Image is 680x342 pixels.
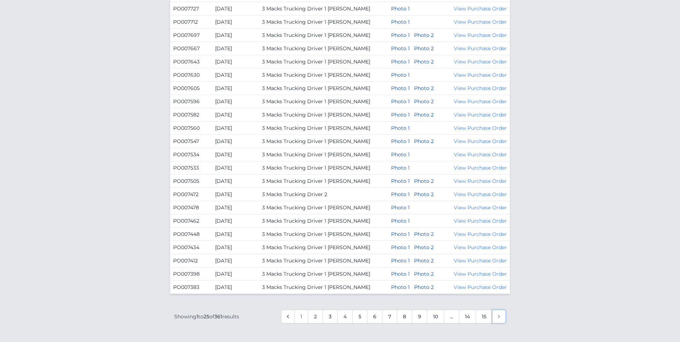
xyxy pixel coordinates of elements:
a: PO007643 [173,58,200,65]
nav: Pagination Navigation [174,310,506,323]
button: Photo 1 [391,257,410,264]
td: 3 Macks Trucking Driver 1 [PERSON_NAME] [259,161,388,175]
a: PO007412 [173,257,198,264]
a: PO007596 [173,98,200,105]
td: [DATE] [212,2,259,15]
td: 3 Macks Trucking Driver 1 [PERSON_NAME] [259,29,388,42]
span: &laquo; Previous [281,310,295,323]
td: [DATE] [212,135,259,148]
button: Photo 1 [391,85,410,92]
span: ... [444,310,459,323]
button: Photo 2 [414,32,434,39]
a: View Purchase Order [454,85,507,91]
a: PO007505 [173,178,199,184]
button: Photo 1 [391,151,410,158]
a: PO007727 [173,5,199,12]
td: 3 Macks Trucking Driver 1 [PERSON_NAME] [259,68,388,82]
td: [DATE] [212,188,259,201]
a: View Purchase Order [454,58,507,65]
a: PO007534 [173,151,199,158]
button: Photo 1 [391,177,410,185]
td: 3 Macks Trucking Driver 1 [PERSON_NAME] [259,241,388,254]
td: [DATE] [212,201,259,214]
a: PO007547 [173,138,199,144]
span: 1 [294,310,308,323]
td: 3 Macks Trucking Driver 1 [PERSON_NAME] [259,55,388,68]
a: PO007697 [173,32,200,38]
button: Photo 2 [414,111,434,118]
a: Go to page 2 [308,310,323,323]
a: Go to page 6 [367,310,382,323]
td: 3 Macks Trucking Driver 1 [PERSON_NAME] [259,122,388,135]
td: 3 Macks Trucking Driver 1 [PERSON_NAME] [259,148,388,161]
a: View Purchase Order [454,45,507,52]
a: View Purchase Order [454,72,507,78]
button: Photo 1 [391,270,410,277]
a: View Purchase Order [454,204,507,211]
a: PO007582 [173,111,199,118]
td: [DATE] [212,68,259,82]
button: Photo 1 [391,18,410,25]
a: View Purchase Order [454,32,507,38]
a: Go to page 5 [352,310,367,323]
span: 1 [196,313,198,320]
a: Go to page 8 [397,310,412,323]
td: 3 Macks Trucking Driver 1 [PERSON_NAME] [259,228,388,241]
p: Showing to of results [174,313,239,320]
a: View Purchase Order [454,19,507,25]
button: Photo 1 [391,284,410,291]
button: Photo 1 [391,5,410,12]
button: Photo 1 [391,71,410,79]
td: 3 Macks Trucking Driver 1 [PERSON_NAME] [259,82,388,95]
a: PO007667 [173,45,200,52]
a: PO007462 [173,218,199,224]
a: View Purchase Order [454,191,507,198]
button: Photo 2 [414,45,434,52]
a: View Purchase Order [454,284,507,290]
td: [DATE] [212,82,259,95]
a: PO007472 [173,191,199,198]
span: 361 [214,313,222,320]
a: Next &raquo; [492,310,506,323]
button: Photo 2 [414,257,434,264]
button: Photo 1 [391,32,410,39]
td: [DATE] [212,29,259,42]
button: Photo 1 [391,138,410,145]
button: Photo 2 [414,244,434,251]
td: [DATE] [212,95,259,108]
a: PO007478 [173,204,199,211]
a: PO007398 [173,271,200,277]
td: 3 Macks Trucking Driver 1 [PERSON_NAME] [259,108,388,122]
button: Photo 2 [414,284,434,291]
td: 3 Macks Trucking Driver 1 [PERSON_NAME] [259,42,388,55]
a: View Purchase Order [454,178,507,184]
a: Go to page 14 [459,310,476,323]
button: Photo 2 [414,58,434,65]
td: [DATE] [212,267,259,281]
td: 3 Macks Trucking Driver 1 [PERSON_NAME] [259,214,388,228]
a: PO007533 [173,165,199,171]
a: View Purchase Order [454,165,507,171]
td: [DATE] [212,42,259,55]
button: Photo 2 [414,138,434,145]
a: PO007712 [173,19,198,25]
td: [DATE] [212,122,259,135]
td: [DATE] [212,254,259,267]
a: PO007448 [173,231,200,237]
button: Photo 2 [414,270,434,277]
td: 3 Macks Trucking Driver 1 [PERSON_NAME] [259,135,388,148]
button: Photo 2 [414,177,434,185]
button: Photo 1 [391,124,410,132]
button: Photo 1 [391,191,410,198]
a: View Purchase Order [454,257,507,264]
button: Photo 1 [391,244,410,251]
a: View Purchase Order [454,98,507,105]
a: View Purchase Order [454,111,507,118]
button: Photo 1 [391,217,410,224]
button: Photo 1 [391,58,410,65]
button: Photo 2 [414,191,434,198]
a: PO007630 [173,72,200,78]
td: [DATE] [212,161,259,175]
td: 3 Macks Trucking Driver 1 [PERSON_NAME] [259,15,388,29]
td: 3 Macks Trucking Driver 1 [PERSON_NAME] [259,175,388,188]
